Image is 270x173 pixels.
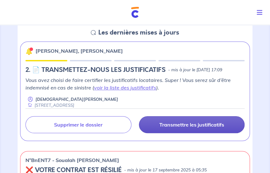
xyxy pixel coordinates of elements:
[25,76,245,91] p: Vous avez choisi de faire certifier les justificatifs locataires. Super ! Vous serez sûr d’être i...
[25,66,245,74] div: state: DOCUMENTS-IN-PENDING, Context: NEW,CHOOSE-CERTIFICATE,RELATIONSHIP,LESSOR-DOCUMENTS
[25,102,74,108] div: [STREET_ADDRESS]
[131,7,139,18] img: Cautioneo
[98,29,179,36] h5: Les dernières mises à jours
[252,4,270,21] button: Toggle navigation
[25,156,119,164] p: n°BnENT7 - Soualah [PERSON_NAME]
[25,116,131,133] a: Supprimer le dossier
[139,116,245,133] a: Transmettre les justificatifs
[94,84,156,91] a: voir la liste des justificatifs
[159,122,224,128] p: Transmettre les justificatifs
[25,47,33,55] img: 🔔
[54,122,102,128] p: Supprimer le dossier
[25,66,166,74] h5: 2.︎ 📄 TRANSMETTEZ-NOUS LES JUSTIFICATIFS
[36,47,123,55] p: [PERSON_NAME], [PERSON_NAME]
[36,96,118,102] p: [DEMOGRAPHIC_DATA][PERSON_NAME]
[168,67,222,73] p: - mis à jour le [DATE] 17:09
